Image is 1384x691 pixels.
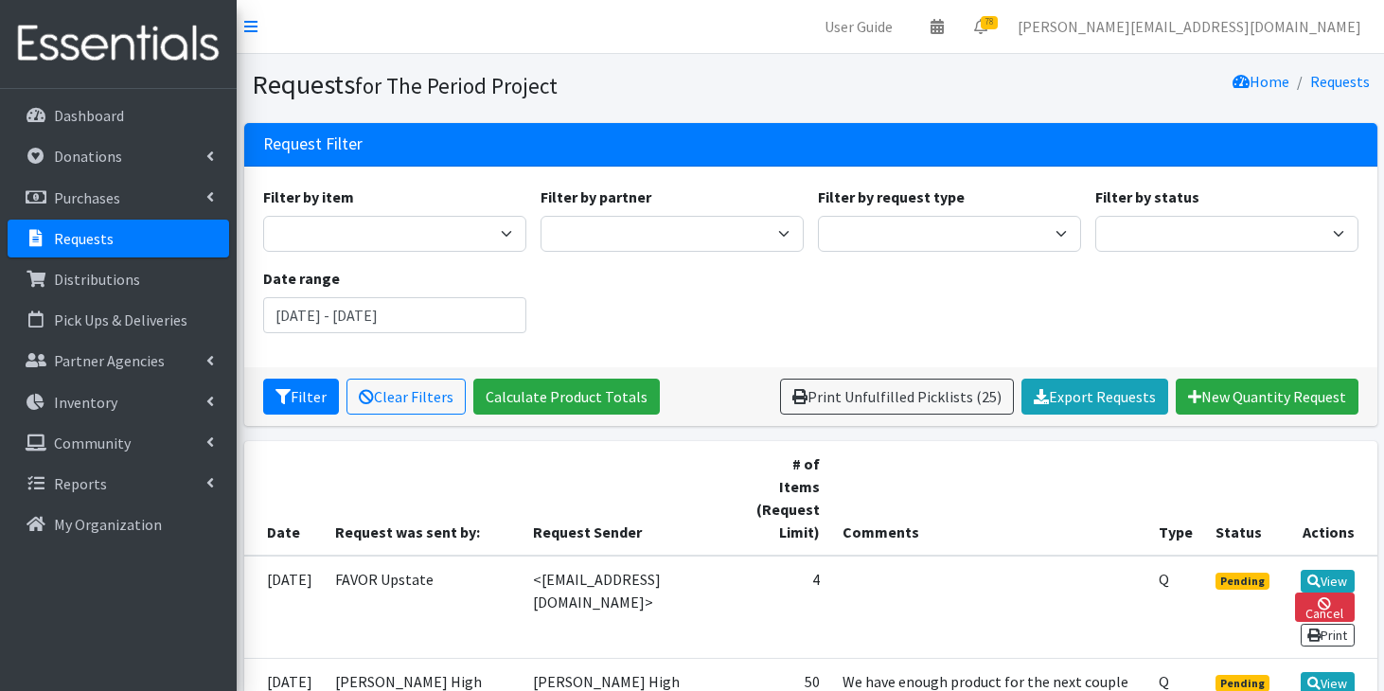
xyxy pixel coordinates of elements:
a: 78 [959,8,1003,45]
p: Dashboard [54,106,124,125]
img: HumanEssentials [8,12,229,76]
label: Date range [263,267,340,290]
a: Purchases [8,179,229,217]
span: Pending [1215,573,1269,590]
td: FAVOR Upstate [324,556,522,659]
a: Clear Filters [346,379,466,415]
a: Calculate Product Totals [473,379,660,415]
p: Reports [54,474,107,493]
abbr: Quantity [1159,570,1169,589]
a: User Guide [809,8,908,45]
td: 4 [737,556,830,659]
th: Date [244,441,324,556]
a: Partner Agencies [8,342,229,380]
a: Cancel [1295,593,1355,622]
th: # of Items (Request Limit) [737,441,830,556]
p: My Organization [54,515,162,534]
a: Distributions [8,260,229,298]
a: Requests [8,220,229,257]
p: Community [54,434,131,452]
a: Print Unfulfilled Picklists (25) [780,379,1014,415]
a: Dashboard [8,97,229,134]
p: Purchases [54,188,120,207]
h3: Request Filter [263,134,363,154]
span: 78 [981,16,998,29]
p: Inventory [54,393,117,412]
a: Print [1301,624,1355,647]
a: New Quantity Request [1176,379,1358,415]
a: Reports [8,465,229,503]
label: Filter by partner [541,186,651,208]
a: Export Requests [1021,379,1168,415]
td: <[EMAIL_ADDRESS][DOMAIN_NAME]> [522,556,737,659]
th: Comments [831,441,1147,556]
a: [PERSON_NAME][EMAIL_ADDRESS][DOMAIN_NAME] [1003,8,1376,45]
small: for The Period Project [355,72,558,99]
p: Requests [54,229,114,248]
abbr: Quantity [1159,672,1169,691]
p: Donations [54,147,122,166]
input: January 1, 2011 - December 31, 2011 [263,297,526,333]
a: Home [1233,72,1289,91]
a: Inventory [8,383,229,421]
a: My Organization [8,505,229,543]
button: Filter [263,379,339,415]
a: Community [8,424,229,462]
th: Request Sender [522,441,737,556]
a: Donations [8,137,229,175]
a: View [1301,570,1355,593]
a: Pick Ups & Deliveries [8,301,229,339]
label: Filter by status [1095,186,1199,208]
td: [DATE] [244,556,324,659]
label: Filter by item [263,186,354,208]
p: Pick Ups & Deliveries [54,310,187,329]
th: Actions [1284,441,1377,556]
label: Filter by request type [818,186,965,208]
p: Partner Agencies [54,351,165,370]
p: Distributions [54,270,140,289]
th: Type [1147,441,1204,556]
th: Request was sent by: [324,441,522,556]
h1: Requests [252,68,804,101]
a: Requests [1310,72,1370,91]
th: Status [1204,441,1284,556]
